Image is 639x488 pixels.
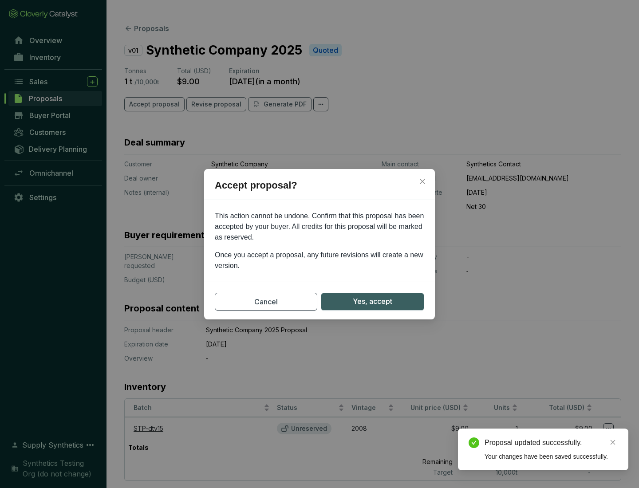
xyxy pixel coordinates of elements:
[485,437,618,448] div: Proposal updated successfully.
[254,296,278,307] span: Cancel
[415,178,430,185] span: Close
[215,211,424,243] p: This action cannot be undone. Confirm that this proposal has been accepted by your buyer. All cre...
[610,439,616,445] span: close
[469,437,479,448] span: check-circle
[415,174,430,189] button: Close
[321,293,424,311] button: Yes, accept
[204,178,435,200] h2: Accept proposal?
[353,296,392,307] span: Yes, accept
[485,452,618,461] div: Your changes have been saved successfully.
[419,178,426,185] span: close
[215,250,424,271] p: Once you accept a proposal, any future revisions will create a new version.
[608,437,618,447] a: Close
[215,293,317,311] button: Cancel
